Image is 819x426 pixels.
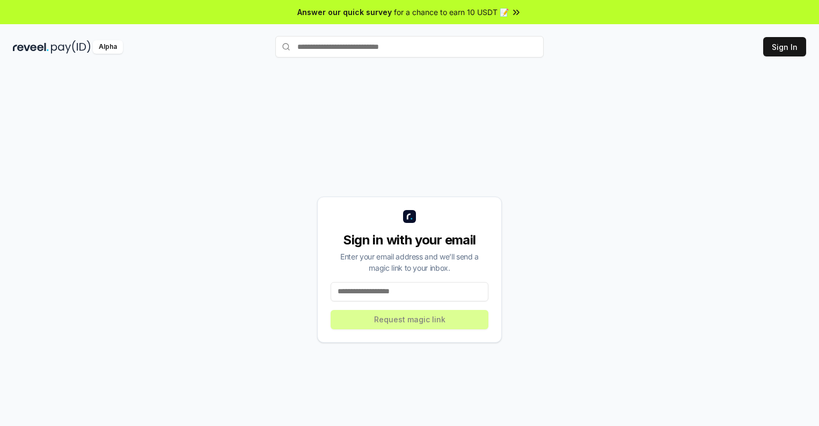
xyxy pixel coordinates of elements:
[394,6,509,18] span: for a chance to earn 10 USDT 📝
[331,232,488,249] div: Sign in with your email
[93,40,123,54] div: Alpha
[331,251,488,273] div: Enter your email address and we’ll send a magic link to your inbox.
[51,40,91,54] img: pay_id
[13,40,49,54] img: reveel_dark
[297,6,392,18] span: Answer our quick survey
[763,37,806,56] button: Sign In
[403,210,416,223] img: logo_small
